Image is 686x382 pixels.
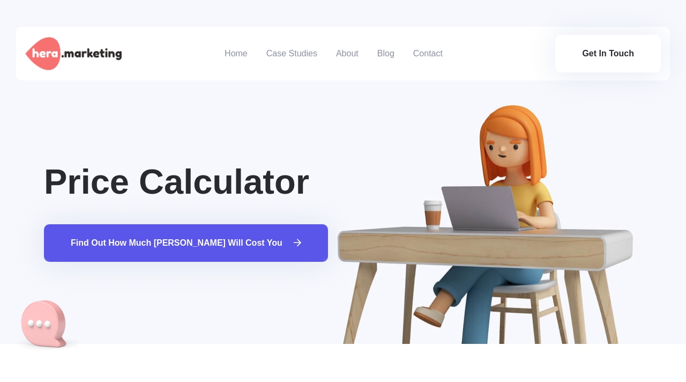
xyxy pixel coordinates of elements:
a: Find out how much [PERSON_NAME] will cost you [44,224,328,262]
a: About [336,27,359,80]
a: Get In Touch [555,35,661,72]
h3: Price Calculator [44,161,642,203]
a: Case Studies [266,27,317,80]
a: Home [225,27,248,80]
a: Contact [413,27,443,80]
a: Blog [377,27,394,80]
